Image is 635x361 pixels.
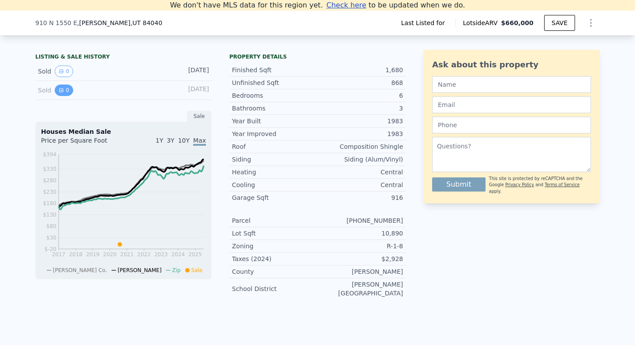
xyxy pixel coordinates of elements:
div: 1983 [317,129,403,138]
div: 1983 [317,117,403,125]
input: Name [432,76,591,93]
div: [DATE] [170,66,209,77]
span: , [PERSON_NAME] [77,18,162,27]
tspan: 2025 [188,251,202,258]
div: Central [317,180,403,189]
tspan: 2024 [172,251,185,258]
tspan: 2018 [69,251,82,258]
div: Houses Median Sale [41,127,206,136]
span: 910 N 1550 E [35,18,77,27]
tspan: 2021 [120,251,134,258]
span: Last Listed for [401,18,448,27]
div: Finished Sqft [232,66,317,74]
tspan: 2023 [154,251,168,258]
div: Siding [232,155,317,164]
div: Year Built [232,117,317,125]
div: This site is protected by reCAPTCHA and the Google and apply. [489,176,591,195]
tspan: 2017 [52,251,66,258]
span: [PERSON_NAME] Co. [53,267,107,273]
span: 10Y [178,137,190,144]
div: Siding (Alum/Vinyl) [317,155,403,164]
input: Email [432,96,591,113]
div: Sold [38,66,116,77]
div: [DATE] [170,85,209,96]
div: Garage Sqft [232,193,317,202]
tspan: $230 [43,189,56,195]
div: Sold [38,85,116,96]
div: 3 [317,104,403,113]
span: Lotside ARV [463,18,501,27]
tspan: $330 [43,166,56,172]
tspan: 2020 [103,251,117,258]
div: 1,680 [317,66,403,74]
tspan: $-20 [45,246,56,252]
div: 916 [317,193,403,202]
div: Bedrooms [232,91,317,100]
button: View historical data [55,85,73,96]
div: Central [317,168,403,177]
div: R-1-8 [317,242,403,250]
button: Show Options [582,14,600,32]
div: [PERSON_NAME][GEOGRAPHIC_DATA] [317,280,403,298]
div: [PHONE_NUMBER] [317,216,403,225]
div: Taxes (2024) [232,254,317,263]
tspan: $394 [43,151,56,158]
span: Sale [191,267,203,273]
div: Property details [229,53,406,60]
tspan: $130 [43,212,56,218]
tspan: 2019 [86,251,100,258]
div: Lot Sqft [232,229,317,238]
span: , UT 84040 [131,19,162,26]
span: 1Y [156,137,163,144]
a: Privacy Policy [505,182,534,187]
div: 10,890 [317,229,403,238]
div: 6 [317,91,403,100]
div: County [232,267,317,276]
span: Check here [326,1,366,9]
div: 868 [317,78,403,87]
tspan: $280 [43,177,56,184]
div: Year Improved [232,129,317,138]
div: LISTING & SALE HISTORY [35,53,212,62]
button: View historical data [55,66,73,77]
span: Max [193,137,206,146]
button: SAVE [544,15,575,31]
div: School District [232,284,317,293]
tspan: 2022 [137,251,151,258]
span: Zip [172,267,180,273]
tspan: $30 [46,235,56,241]
div: Zoning [232,242,317,250]
tspan: $80 [46,223,56,229]
div: Composition Shingle [317,142,403,151]
div: Bathrooms [232,104,317,113]
div: Roof [232,142,317,151]
tspan: $180 [43,200,56,206]
a: Terms of Service [545,182,579,187]
div: [PERSON_NAME] [317,267,403,276]
div: $2,928 [317,254,403,263]
span: 3Y [167,137,174,144]
span: [PERSON_NAME] [118,267,162,273]
div: Ask about this property [432,59,591,71]
div: Heating [232,168,317,177]
input: Phone [432,117,591,133]
div: Unfinished Sqft [232,78,317,87]
div: Parcel [232,216,317,225]
div: Price per Square Foot [41,136,123,150]
div: Cooling [232,180,317,189]
button: Submit [432,177,486,192]
span: $660,000 [501,19,534,26]
div: Sale [187,111,212,122]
